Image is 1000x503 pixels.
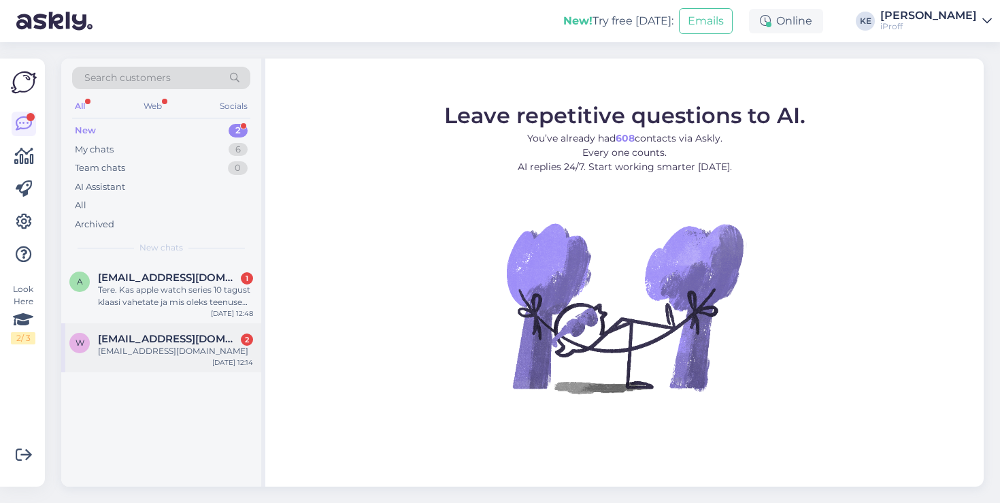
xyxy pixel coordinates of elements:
[77,276,83,287] span: a
[749,9,823,33] div: Online
[75,161,125,175] div: Team chats
[75,143,114,157] div: My chats
[229,124,248,137] div: 2
[11,332,35,344] div: 2 / 3
[98,345,253,357] div: [EMAIL_ADDRESS][DOMAIN_NAME]
[563,14,593,27] b: New!
[880,10,977,21] div: [PERSON_NAME]
[11,69,37,95] img: Askly Logo
[98,284,253,308] div: Tere. Kas apple watch series 10 tagust klaasi vahetate ja mis oleks teenuse hind?
[228,161,248,175] div: 0
[679,8,733,34] button: Emails
[11,283,35,344] div: Look Here
[880,10,992,32] a: [PERSON_NAME]iProff
[880,21,977,32] div: iProff
[444,131,805,174] p: You’ve already had contacts via Askly. Every one counts. AI replies 24/7. Start working smarter [...
[229,143,248,157] div: 6
[75,180,125,194] div: AI Assistant
[75,124,96,137] div: New
[502,185,747,430] img: No Chat active
[241,272,253,285] div: 1
[139,242,183,254] span: New chats
[241,334,253,346] div: 2
[212,357,253,368] div: [DATE] 12:14
[217,97,250,115] div: Socials
[141,97,165,115] div: Web
[76,338,84,348] span: w
[563,13,673,29] div: Try free [DATE]:
[211,308,253,319] div: [DATE] 12:48
[98,272,239,284] span: annelypalmiste1@gmail.com
[75,218,114,231] div: Archived
[856,12,875,31] div: KE
[616,132,635,144] b: 608
[75,199,86,212] div: All
[98,333,239,345] span: wubingqing0330@163.com
[444,102,805,129] span: Leave repetitive questions to AI.
[84,71,171,85] span: Search customers
[72,97,88,115] div: All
